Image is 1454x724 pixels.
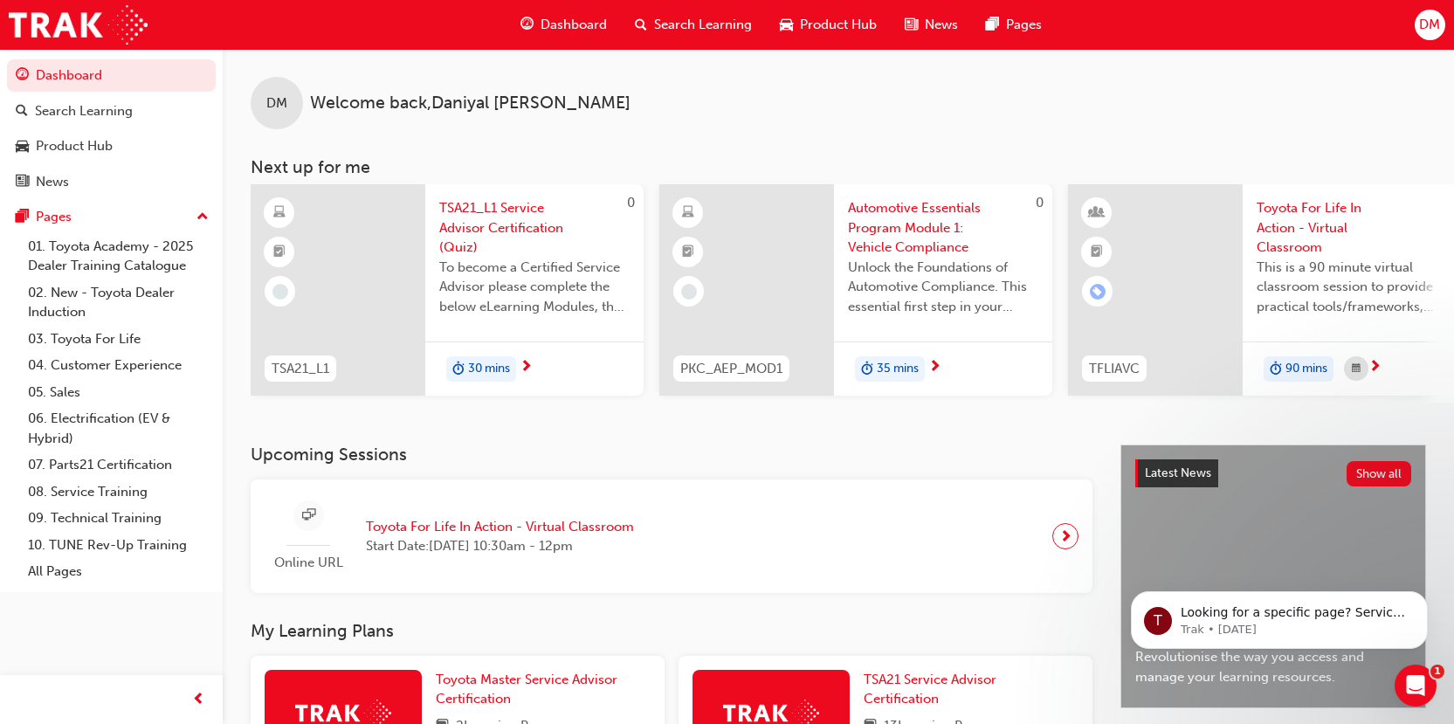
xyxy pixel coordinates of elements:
[265,493,1078,580] a: Online URLToyota For Life In Action - Virtual ClassroomStart Date:[DATE] 10:30am - 12pm
[1395,665,1437,707] iframe: Intercom live chat
[905,14,918,36] span: news-icon
[265,553,352,573] span: Online URL
[928,360,941,376] span: next-icon
[848,258,1038,317] span: Unlock the Foundations of Automotive Compliance. This essential first step in your Automotive Ess...
[251,445,1092,465] h3: Upcoming Sessions
[861,358,873,381] span: duration-icon
[1347,461,1412,486] button: Show all
[251,184,644,396] a: 0TSA21_L1TSA21_L1 Service Advisor Certification (Quiz)To become a Certified Service Advisor pleas...
[1270,358,1282,381] span: duration-icon
[7,59,216,92] a: Dashboard
[302,505,315,527] span: sessionType_ONLINE_URL-icon
[439,258,630,317] span: To become a Certified Service Advisor please complete the below eLearning Modules, the Service Ad...
[266,93,287,114] span: DM
[621,7,766,43] a: search-iconSearch Learning
[891,7,972,43] a: news-iconNews
[273,202,286,224] span: learningResourceType_ELEARNING-icon
[272,284,288,300] span: learningRecordVerb_NONE-icon
[541,15,607,35] span: Dashboard
[439,198,630,258] span: TSA21_L1 Service Advisor Certification (Quiz)
[21,379,216,406] a: 05. Sales
[848,198,1038,258] span: Automotive Essentials Program Module 1: Vehicle Compliance
[273,241,286,264] span: booktick-icon
[864,672,996,707] span: TSA21 Service Advisor Certification
[659,184,1052,396] a: 0PKC_AEP_MOD1Automotive Essentials Program Module 1: Vehicle ComplianceUnlock the Foundations of ...
[1036,195,1044,210] span: 0
[436,672,617,707] span: Toyota Master Service Advisor Certification
[1419,15,1440,35] span: DM
[986,14,999,36] span: pages-icon
[766,7,891,43] a: car-iconProduct Hub
[21,479,216,506] a: 08. Service Training
[272,359,329,379] span: TSA21_L1
[366,536,634,556] span: Start Date: [DATE] 10:30am - 12pm
[16,104,28,120] span: search-icon
[468,359,510,379] span: 30 mins
[1444,195,1452,210] span: 0
[1105,555,1454,677] iframe: Intercom notifications message
[1090,284,1106,300] span: learningRecordVerb_ENROLL-icon
[1257,198,1447,258] span: Toyota For Life In Action - Virtual Classroom
[925,15,958,35] span: News
[7,166,216,198] a: News
[9,5,148,45] img: Trak
[16,139,29,155] span: car-icon
[680,359,782,379] span: PKC_AEP_MOD1
[972,7,1056,43] a: pages-iconPages
[1091,202,1103,224] span: learningResourceType_INSTRUCTOR_LED-icon
[7,56,216,201] button: DashboardSearch LearningProduct HubNews
[196,206,209,229] span: up-icon
[21,505,216,532] a: 09. Technical Training
[520,360,533,376] span: next-icon
[681,284,697,300] span: learningRecordVerb_NONE-icon
[452,358,465,381] span: duration-icon
[877,359,919,379] span: 35 mins
[1120,445,1426,708] a: Latest NewsShow allWelcome to your new Training Resource CentreRevolutionise the way you access a...
[192,689,205,711] span: prev-icon
[1089,359,1140,379] span: TFLIAVC
[21,452,216,479] a: 07. Parts21 Certification
[520,14,534,36] span: guage-icon
[1006,15,1042,35] span: Pages
[1145,465,1211,480] span: Latest News
[1415,10,1445,40] button: DM
[21,326,216,353] a: 03. Toyota For Life
[7,201,216,233] button: Pages
[1135,459,1411,487] a: Latest NewsShow all
[1352,358,1361,380] span: calendar-icon
[864,670,1078,709] a: TSA21 Service Advisor Certification
[21,233,216,279] a: 01. Toyota Academy - 2025 Dealer Training Catalogue
[16,210,29,225] span: pages-icon
[251,621,1092,641] h3: My Learning Plans
[21,352,216,379] a: 04. Customer Experience
[310,93,631,114] span: Welcome back , Daniyal [PERSON_NAME]
[16,175,29,190] span: news-icon
[1257,258,1447,317] span: This is a 90 minute virtual classroom session to provide practical tools/frameworks, behaviours a...
[223,157,1454,177] h3: Next up for me
[654,15,752,35] span: Search Learning
[1059,524,1072,548] span: next-icon
[21,532,216,559] a: 10. TUNE Rev-Up Training
[506,7,621,43] a: guage-iconDashboard
[1430,665,1444,679] span: 1
[436,670,651,709] a: Toyota Master Service Advisor Certification
[366,517,634,537] span: Toyota For Life In Action - Virtual Classroom
[21,279,216,326] a: 02. New - Toyota Dealer Induction
[780,14,793,36] span: car-icon
[1285,359,1327,379] span: 90 mins
[7,130,216,162] a: Product Hub
[36,136,113,156] div: Product Hub
[682,202,694,224] span: learningResourceType_ELEARNING-icon
[1091,241,1103,264] span: booktick-icon
[21,405,216,452] a: 06. Electrification (EV & Hybrid)
[16,68,29,84] span: guage-icon
[21,558,216,585] a: All Pages
[36,207,72,227] div: Pages
[682,241,694,264] span: booktick-icon
[635,14,647,36] span: search-icon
